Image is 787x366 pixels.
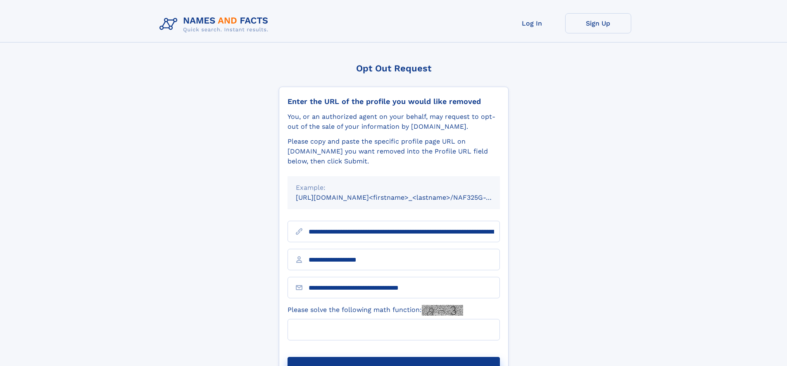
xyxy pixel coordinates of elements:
[279,63,509,73] div: Opt Out Request
[296,183,492,193] div: Example:
[288,305,463,316] label: Please solve the following math function:
[565,13,631,33] a: Sign Up
[288,97,500,106] div: Enter the URL of the profile you would like removed
[156,13,275,35] img: Logo Names and Facts
[288,112,500,132] div: You, or an authorized agent on your behalf, may request to opt-out of the sale of your informatio...
[499,13,565,33] a: Log In
[296,194,516,201] small: [URL][DOMAIN_NAME]<firstname>_<lastname>/NAF325G-xxxxxxxx
[288,137,500,166] div: Please copy and paste the specific profile page URL on [DOMAIN_NAME] you want removed into the Pr...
